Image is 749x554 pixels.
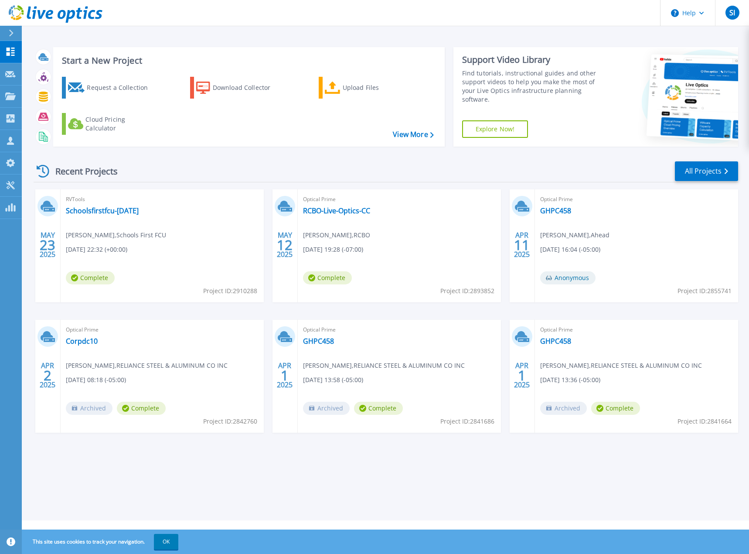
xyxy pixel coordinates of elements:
span: 1 [518,372,526,379]
a: Upload Files [319,77,416,99]
div: Upload Files [343,79,412,96]
div: Support Video Library [462,54,606,65]
span: 2 [44,372,51,379]
span: Optical Prime [66,325,259,335]
a: Schoolsfirstfcu-[DATE] [66,206,139,215]
a: Explore Now! [462,120,528,138]
span: [PERSON_NAME] , RELIANCE STEEL & ALUMINUM CO INC [66,361,228,370]
span: This site uses cookies to track your navigation. [24,534,178,550]
span: 11 [514,241,530,249]
span: [DATE] 13:36 (-05:00) [540,375,600,385]
div: APR 2025 [514,359,530,391]
span: Archived [540,402,587,415]
div: APR 2025 [39,359,56,391]
a: Request a Collection [62,77,159,99]
a: All Projects [675,161,738,181]
span: [DATE] 22:32 (+00:00) [66,245,127,254]
span: Optical Prime [540,195,733,204]
span: [PERSON_NAME] , RELIANCE STEEL & ALUMINUM CO INC [303,361,465,370]
a: Download Collector [190,77,287,99]
span: Complete [66,271,115,284]
span: Archived [303,402,350,415]
span: 23 [40,241,55,249]
a: GHPC458 [540,206,571,215]
span: RVTools [66,195,259,204]
span: Project ID: 2841664 [678,417,732,426]
span: Optical Prime [540,325,733,335]
span: Complete [354,402,403,415]
span: [DATE] 19:28 (-07:00) [303,245,363,254]
button: OK [154,534,178,550]
span: [DATE] 16:04 (-05:00) [540,245,600,254]
span: 12 [277,241,293,249]
a: RCBO-Live-Optics-CC [303,206,370,215]
span: Optical Prime [303,325,496,335]
span: Complete [117,402,166,415]
a: Cloud Pricing Calculator [62,113,159,135]
span: Project ID: 2855741 [678,286,732,296]
div: MAY 2025 [39,229,56,261]
div: MAY 2025 [276,229,293,261]
span: Anonymous [540,271,596,284]
span: [DATE] 13:58 (-05:00) [303,375,363,385]
div: Find tutorials, instructional guides and other support videos to help you make the most of your L... [462,69,606,104]
span: [PERSON_NAME] , Schools First FCU [66,230,166,240]
span: SI [729,9,735,16]
span: Project ID: 2842760 [203,417,257,426]
span: [DATE] 08:18 (-05:00) [66,375,126,385]
div: Request a Collection [87,79,157,96]
div: Cloud Pricing Calculator [85,115,155,133]
a: GHPC458 [303,337,334,345]
div: Download Collector [213,79,283,96]
a: Corpdc10 [66,337,98,345]
span: Complete [303,271,352,284]
span: Complete [591,402,640,415]
span: Project ID: 2893852 [440,286,494,296]
span: Project ID: 2841686 [440,417,494,426]
span: [PERSON_NAME] , Ahead [540,230,609,240]
a: GHPC458 [540,337,571,345]
span: [PERSON_NAME] , RCBO [303,230,370,240]
span: [PERSON_NAME] , RELIANCE STEEL & ALUMINUM CO INC [540,361,702,370]
a: View More [393,130,433,139]
div: Recent Projects [34,161,129,182]
span: Project ID: 2910288 [203,286,257,296]
h3: Start a New Project [62,56,433,65]
div: APR 2025 [514,229,530,261]
span: Archived [66,402,112,415]
div: APR 2025 [276,359,293,391]
span: 1 [281,372,289,379]
span: Optical Prime [303,195,496,204]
